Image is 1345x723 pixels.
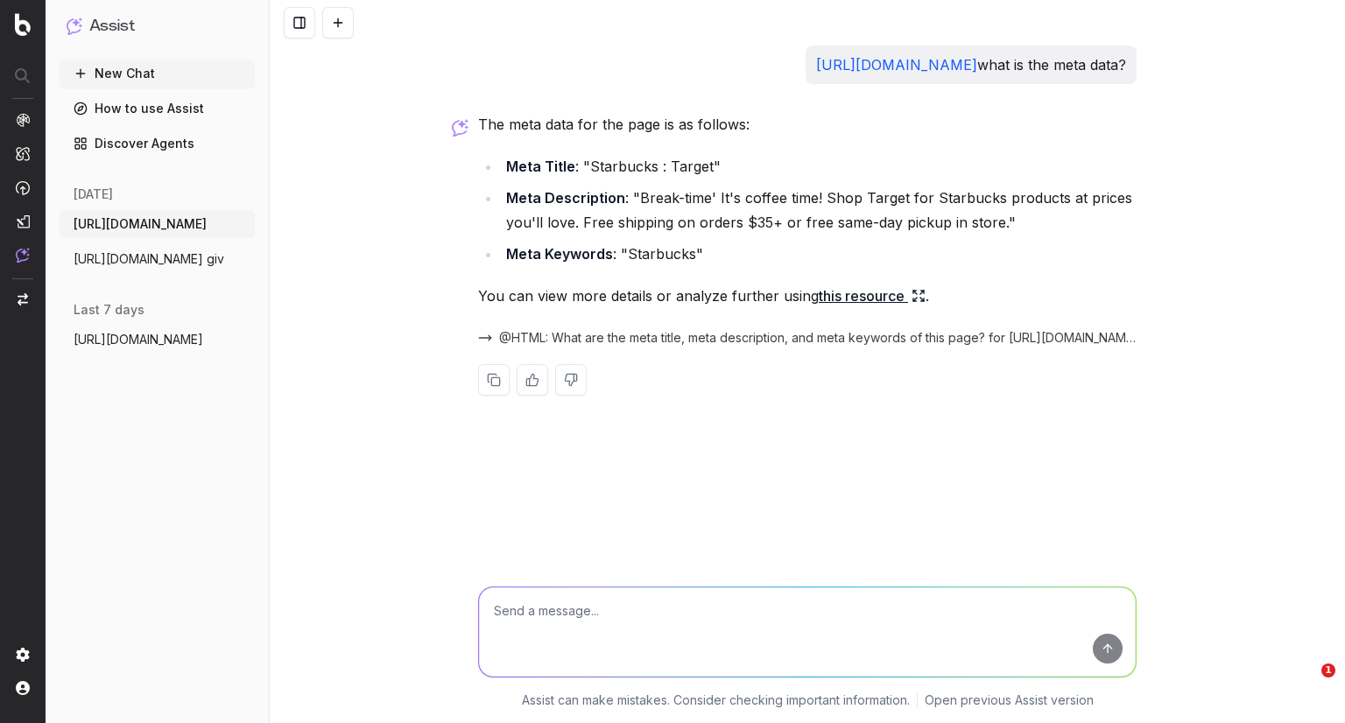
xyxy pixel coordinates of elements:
a: Discover Agents [60,130,255,158]
button: New Chat [60,60,255,88]
h1: Assist [89,14,135,39]
a: Open previous Assist version [925,691,1094,709]
a: How to use Assist [60,95,255,123]
span: last 7 days [74,301,144,319]
li: : "Break-time' It's coffee time! Shop Target for Starbucks products at prices you'll love. Free s... [501,186,1137,235]
img: Analytics [16,113,30,127]
strong: Meta Keywords [506,245,613,263]
span: 1 [1321,663,1335,677]
iframe: Intercom live chat [1285,663,1327,705]
img: Studio [16,214,30,228]
span: [DATE] [74,186,113,203]
img: Switch project [18,293,28,305]
img: Assist [67,18,82,34]
strong: Meta Title [506,158,575,175]
img: Botify assist logo [452,119,468,137]
button: [URL][DOMAIN_NAME] [60,326,255,354]
img: Botify logo [15,13,31,36]
img: Intelligence [16,146,30,161]
span: [URL][DOMAIN_NAME] giv [74,250,224,268]
p: what is the meta data? [816,53,1126,77]
a: this resource [819,284,926,308]
p: You can view more details or analyze further using . [478,284,1137,308]
button: Assist [67,14,248,39]
strong: Meta Description [506,189,625,207]
span: [URL][DOMAIN_NAME] [74,331,203,348]
p: Assist can make mistakes. Consider checking important information. [522,691,910,709]
li: : "Starbucks" [501,242,1137,266]
button: @HTML: What are the meta title, meta description, and meta keywords of this page? for [URL][DOMAI... [478,329,1137,347]
img: My account [16,681,30,695]
button: [URL][DOMAIN_NAME] giv [60,245,255,273]
p: The meta data for the page is as follows: [478,112,1137,137]
span: @HTML: What are the meta title, meta description, and meta keywords of this page? for [URL][DOMAI... [499,329,1137,347]
span: [URL][DOMAIN_NAME] [74,215,207,233]
img: Activation [16,180,30,195]
img: Setting [16,648,30,662]
a: [URL][DOMAIN_NAME] [816,56,977,74]
img: Assist [16,248,30,263]
button: [URL][DOMAIN_NAME] [60,210,255,238]
li: : "Starbucks : Target" [501,154,1137,179]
